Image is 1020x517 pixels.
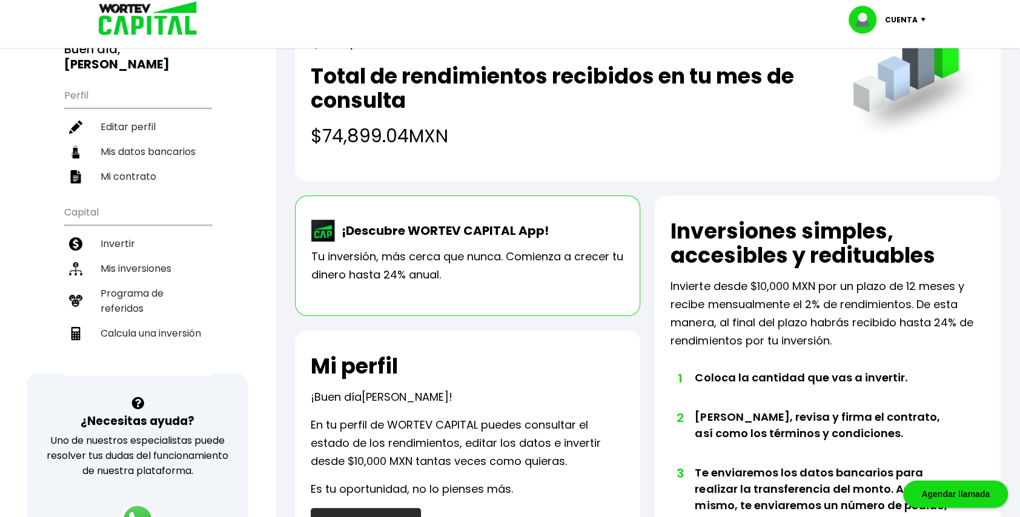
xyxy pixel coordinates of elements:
[64,164,211,189] a: Mi contrato
[311,354,398,378] h2: Mi perfil
[311,220,336,242] img: wortev-capital-app-icon
[918,18,934,22] img: icon-down
[885,11,918,29] p: Cuenta
[69,170,82,183] img: contrato-icon.f2db500c.svg
[69,327,82,340] img: calculadora-icon.17d418c4.svg
[64,42,211,72] h3: Buen día,
[64,56,170,73] b: [PERSON_NAME]
[311,122,829,150] h4: $74,899.04 MXN
[64,321,211,346] a: Calcula una inversión
[64,199,211,376] ul: Capital
[847,3,985,140] img: grafica.516fef24.png
[336,222,549,240] p: ¡Descubre WORTEV CAPITAL App!
[69,237,82,251] img: invertir-icon.b3b967d7.svg
[64,281,211,321] a: Programa de referidos
[311,248,624,284] p: Tu inversión, más cerca que nunca. Comienza a crecer tu dinero hasta 24% anual.
[695,409,953,464] li: [PERSON_NAME], revisa y firma el contrato, así como los términos y condiciones.
[677,464,683,482] span: 3
[311,416,625,470] p: En tu perfil de WORTEV CAPITAL puedes consultar el estado de los rendimientos, editar los datos e...
[64,114,211,139] a: Editar perfil
[64,82,211,189] ul: Perfil
[362,389,449,404] span: [PERSON_NAME]
[81,412,194,430] h3: ¿Necesitas ayuda?
[695,369,953,409] li: Coloca la cantidad que vas a invertir.
[69,145,82,159] img: datos-icon.10cf9172.svg
[849,6,885,34] img: profile-image
[903,481,1008,508] div: Agendar llamada
[677,369,683,387] span: 1
[43,433,232,478] p: Uno de nuestros especialistas puede resolver tus dudas del funcionamiento de nuestra plataforma.
[671,277,985,350] p: Invierte desde $10,000 MXN por un plazo de 12 meses y recibe mensualmente el 2% de rendimientos. ...
[311,388,452,406] p: ¡Buen día !
[671,219,985,268] h2: Inversiones simples, accesibles y redituables
[311,64,829,113] h2: Total de rendimientos recibidos en tu mes de consulta
[69,294,82,308] img: recomiendanos-icon.9b8e9327.svg
[311,480,513,498] p: Es tu oportunidad, no lo pienses más.
[69,120,82,134] img: editar-icon.952d3147.svg
[64,231,211,256] a: Invertir
[64,139,211,164] a: Mis datos bancarios
[64,256,211,281] a: Mis inversiones
[677,409,683,427] span: 2
[69,262,82,275] img: inversiones-icon.6695dc30.svg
